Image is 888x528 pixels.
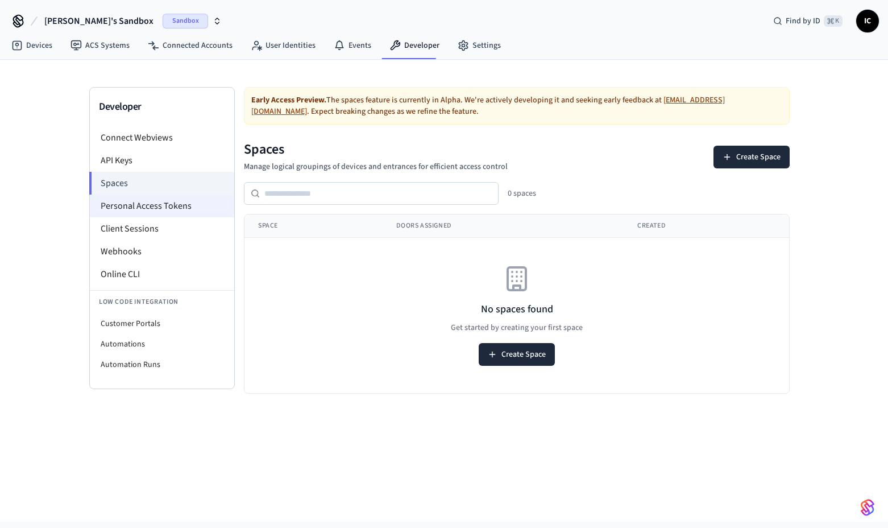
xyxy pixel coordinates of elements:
th: Created [624,214,786,238]
li: Spaces [89,172,234,195]
li: Connect Webviews [90,126,234,149]
a: ACS Systems [61,35,139,56]
th: Doors Assigned [383,214,624,238]
li: API Keys [90,149,234,172]
button: Create Space [713,146,790,168]
button: IC [856,10,879,32]
a: Connected Accounts [139,35,242,56]
li: Customer Portals [90,313,234,334]
div: 0 spaces [508,188,536,199]
a: Settings [449,35,510,56]
li: Online CLI [90,263,234,286]
li: Low Code Integration [90,290,234,313]
a: Events [325,35,380,56]
strong: Early Access Preview. [251,94,326,106]
a: Devices [2,35,61,56]
div: The spaces feature is currently in Alpha. We're actively developing it and seeking early feedback... [244,87,790,125]
h1: Spaces [244,141,508,159]
li: Client Sessions [90,217,234,240]
span: [PERSON_NAME]'s Sandbox [44,14,153,28]
p: Get started by creating your first space [451,322,583,334]
a: Developer [380,35,449,56]
span: Find by ID [786,15,820,27]
li: Automations [90,334,234,354]
span: Sandbox [163,14,208,28]
li: Automation Runs [90,354,234,375]
p: Manage logical groupings of devices and entrances for efficient access control [244,161,508,173]
li: Personal Access Tokens [90,195,234,217]
div: Find by ID⌘ K [764,11,852,31]
img: SeamLogoGradient.69752ec5.svg [861,498,874,517]
h3: No spaces found [481,302,553,317]
h3: Developer [99,99,225,115]
a: User Identities [242,35,325,56]
li: Webhooks [90,240,234,263]
span: ⌘ K [824,15,843,27]
th: Space [244,214,383,238]
button: Create Space [479,343,555,366]
span: IC [857,11,878,31]
a: [EMAIL_ADDRESS][DOMAIN_NAME] [251,94,725,117]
